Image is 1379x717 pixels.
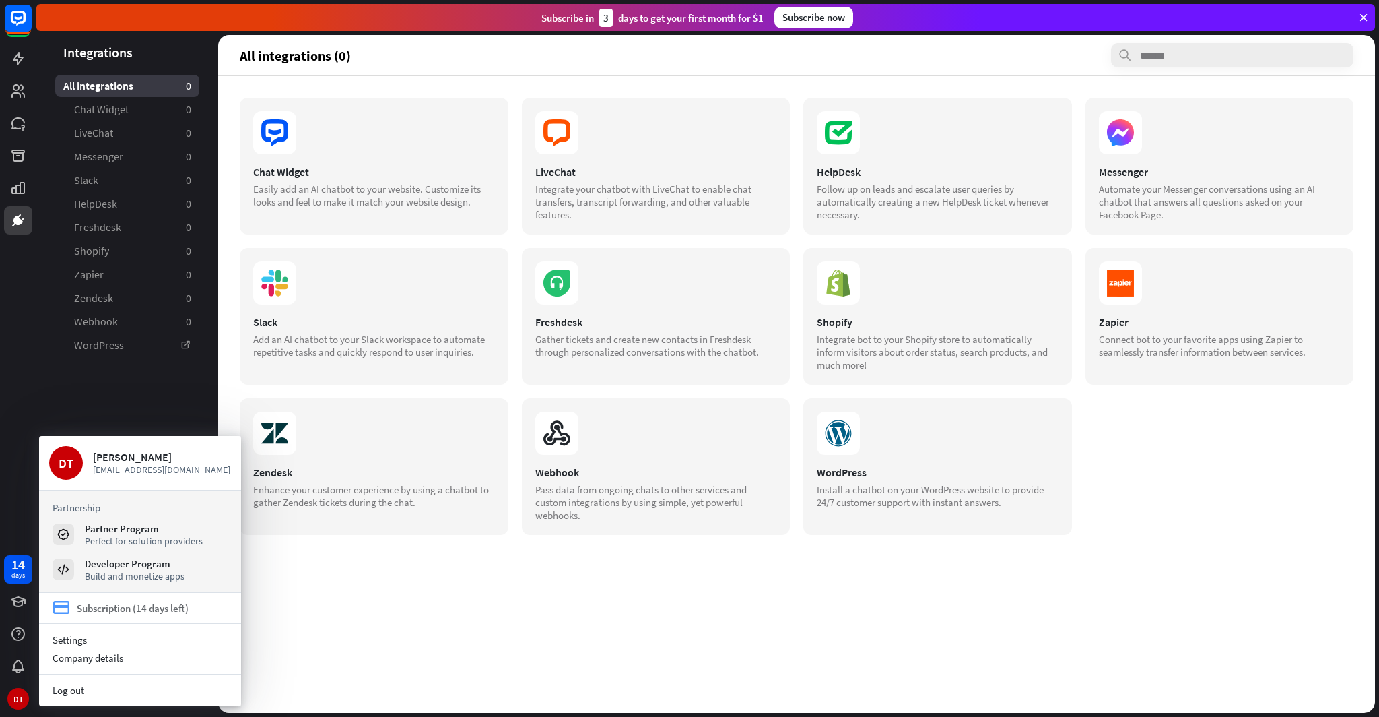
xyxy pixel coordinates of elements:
[63,79,133,93] span: All integrations
[253,483,495,509] div: Enhance your customer experience by using a chatbot to gather Zendesk tickets during the chat.
[53,600,70,617] i: credit_card
[1099,315,1341,329] div: Zapier
[535,466,777,479] div: Webhook
[74,244,109,258] span: Shopify
[53,522,228,547] a: Partner Program Perfect for solution providers
[74,197,117,211] span: HelpDesk
[186,126,191,140] aside: 0
[1099,333,1341,358] div: Connect bot to your favorite apps using Zapier to seamlessly transfer information between services.
[55,240,199,262] a: Shopify 0
[535,183,777,221] div: Integrate your chatbot with LiveChat to enable chat transfers, transcript forwarding, and other v...
[253,183,495,208] div: Easily add an AI chatbot to your website. Customize its looks and feel to make it match your webs...
[85,557,184,570] div: Developer Program
[817,165,1058,179] div: HelpDesk
[74,220,121,235] span: Freshdesk
[535,483,777,522] div: Pass data from ongoing chats to other services and custom integrations by using simple, yet power...
[817,483,1058,509] div: Install a chatbot on your WordPress website to provide 24/7 customer support with instant answers.
[186,79,191,93] aside: 0
[39,649,241,667] div: Company details
[11,559,25,571] div: 14
[93,450,231,464] div: [PERSON_NAME]
[774,7,853,28] div: Subscribe now
[253,466,495,479] div: Zendesk
[74,102,129,117] span: Chat Widget
[599,9,613,27] div: 3
[74,268,104,282] span: Zapier
[53,600,189,617] a: credit_card Subscription (14 days left)
[535,165,777,179] div: LiveChat
[55,287,199,309] a: Zendesk 0
[74,315,118,329] span: Webhook
[77,602,189,615] div: Subscription (14 days left)
[4,555,32,584] a: 14 days
[817,333,1058,371] div: Integrate bot to your Shopify store to automatically inform visitors about order status, search p...
[186,244,191,258] aside: 0
[55,169,199,191] a: Slack 0
[49,446,231,480] a: DT [PERSON_NAME] [EMAIL_ADDRESS][DOMAIN_NAME]
[55,263,199,286] a: Zapier 0
[186,291,191,305] aside: 0
[535,333,777,358] div: Gather tickets and create new contacts in Freshdesk through personalized conversations with the c...
[253,333,495,358] div: Add an AI chatbot to your Slack workspace to automate repetitive tasks and quickly respond to use...
[11,5,51,46] button: Open LiveChat chat widget
[39,631,241,649] a: Settings
[1099,165,1341,179] div: Messenger
[85,535,203,547] div: Perfect for solution providers
[85,570,184,582] div: Build and monetize apps
[186,173,191,187] aside: 0
[85,522,203,535] div: Partner Program
[49,446,83,480] div: DT
[253,315,495,329] div: Slack
[186,197,191,211] aside: 0
[36,43,218,61] header: Integrations
[55,311,199,333] a: Webhook 0
[55,122,199,144] a: LiveChat 0
[186,220,191,235] aside: 0
[11,571,25,580] div: days
[39,681,241,699] a: Log out
[74,173,98,187] span: Slack
[53,501,228,514] h3: Partnership
[74,150,123,164] span: Messenger
[186,150,191,164] aside: 0
[74,291,113,305] span: Zendesk
[55,146,199,168] a: Messenger 0
[186,102,191,117] aside: 0
[74,126,113,140] span: LiveChat
[53,557,228,582] a: Developer Program Build and monetize apps
[535,315,777,329] div: Freshdesk
[817,183,1058,221] div: Follow up on leads and escalate user queries by automatically creating a new HelpDesk ticket when...
[186,268,191,282] aside: 0
[55,334,199,356] a: WordPress
[817,466,1058,479] div: WordPress
[817,315,1058,329] div: Shopify
[55,98,199,121] a: Chat Widget 0
[541,9,764,27] div: Subscribe in days to get your first month for $1
[93,464,231,476] span: [EMAIL_ADDRESS][DOMAIN_NAME]
[240,43,1353,67] section: All integrations (0)
[1099,183,1341,221] div: Automate your Messenger conversations using an AI chatbot that answers all questions asked on you...
[7,688,29,710] div: DT
[55,216,199,239] a: Freshdesk 0
[253,165,495,179] div: Chat Widget
[186,315,191,329] aside: 0
[55,193,199,215] a: HelpDesk 0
